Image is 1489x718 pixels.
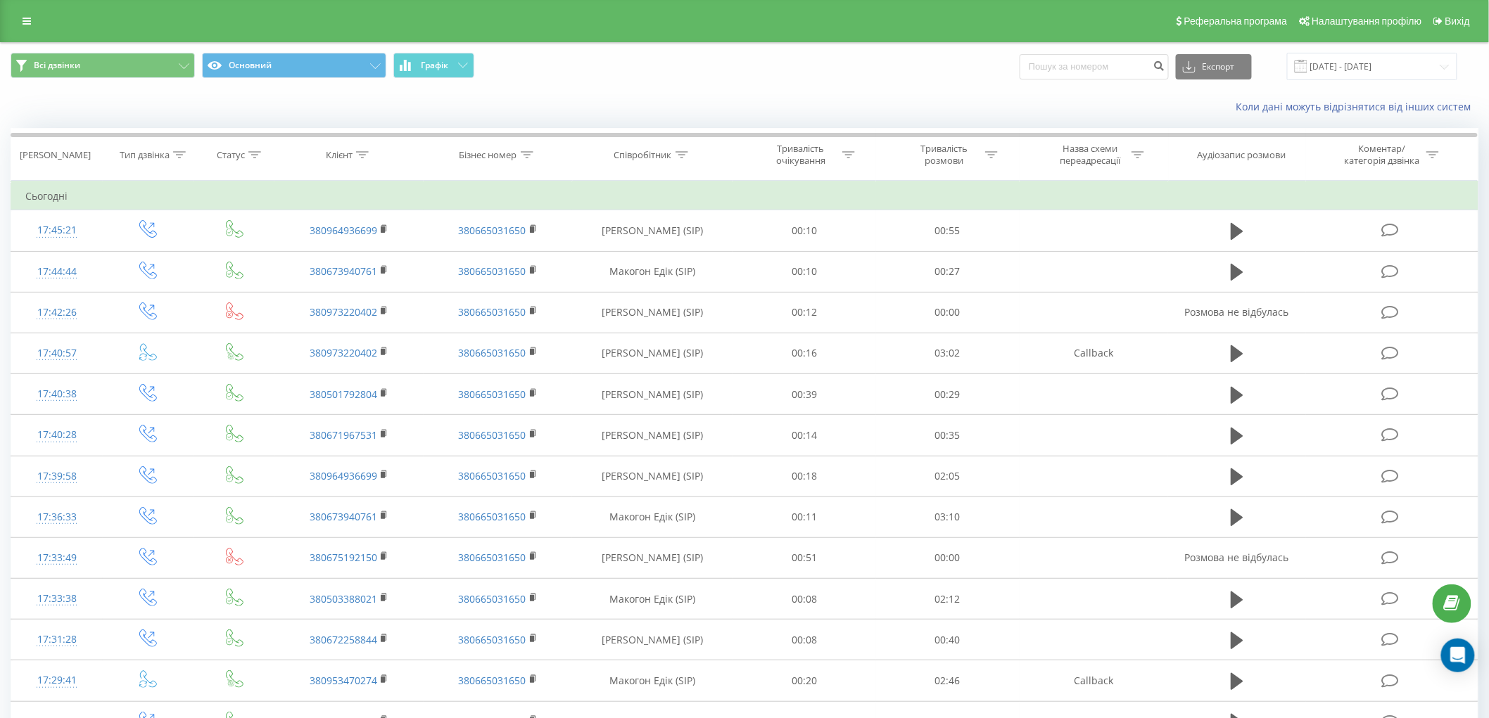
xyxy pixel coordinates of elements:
span: Розмова не відбулась [1185,551,1289,564]
td: 00:39 [733,374,876,415]
a: 380503388021 [310,592,377,605]
td: 02:12 [876,579,1020,620]
button: Всі дзвінки [11,53,195,78]
td: 03:10 [876,496,1020,537]
div: Коментар/категорія дзвінка [1341,143,1423,167]
a: 380964936699 [310,469,377,482]
td: 00:08 [733,579,876,620]
td: 03:02 [876,333,1020,373]
td: 02:05 [876,456,1020,496]
td: 00:16 [733,333,876,373]
td: 00:55 [876,210,1020,251]
td: [PERSON_NAME] (SIP) [572,456,733,496]
div: 17:45:21 [25,217,89,244]
td: [PERSON_NAME] (SIP) [572,620,733,660]
a: 380973220402 [310,346,377,359]
td: Callback [1020,333,1169,373]
a: 380665031650 [459,592,526,605]
td: 02:46 [876,660,1020,701]
button: Експорт [1176,54,1252,79]
td: 00:51 [733,537,876,578]
a: 380665031650 [459,674,526,687]
td: Макогон Едік (SIP) [572,579,733,620]
div: 17:36:33 [25,504,89,531]
td: 00:18 [733,456,876,496]
span: Всі дзвінки [34,60,80,71]
span: Реферальна програма [1184,15,1288,27]
td: 00:12 [733,292,876,333]
a: 380665031650 [459,305,526,319]
div: Тривалість розмови [906,143,982,167]
div: Аудіозапис розмови [1198,149,1286,161]
td: Макогон Едік (SIP) [572,660,733,701]
td: 00:40 [876,620,1020,660]
div: 17:44:44 [25,258,89,286]
a: 380665031650 [459,346,526,359]
td: [PERSON_NAME] (SIP) [572,292,733,333]
a: Коли дані можуть відрізнятися вiд інших систем [1236,100,1478,113]
span: Графік [421,60,448,70]
div: 17:33:38 [25,585,89,613]
div: 17:33:49 [25,544,89,572]
td: 00:29 [876,374,1020,415]
div: 17:39:58 [25,463,89,490]
a: 380665031650 [459,469,526,482]
td: 00:35 [876,415,1020,456]
div: Статус [217,149,245,161]
div: 17:42:26 [25,299,89,326]
div: 17:40:28 [25,421,89,449]
td: [PERSON_NAME] (SIP) [572,210,733,251]
a: 380673940761 [310,510,377,523]
td: Callback [1020,660,1169,701]
div: 17:29:41 [25,667,89,694]
div: [PERSON_NAME] [20,149,91,161]
td: 00:00 [876,292,1020,333]
div: Бізнес номер [460,149,517,161]
a: 380973220402 [310,305,377,319]
div: Співробітник [614,149,672,161]
td: [PERSON_NAME] (SIP) [572,333,733,373]
button: Основний [202,53,386,78]
span: Налаштування профілю [1312,15,1421,27]
a: 380665031650 [459,224,526,237]
td: 00:11 [733,496,876,537]
a: 380953470274 [310,674,377,687]
td: [PERSON_NAME] (SIP) [572,415,733,456]
div: Open Intercom Messenger [1441,639,1475,672]
a: 380665031650 [459,551,526,564]
input: Пошук за номером [1020,54,1169,79]
a: 380665031650 [459,510,526,523]
a: 380665031650 [459,428,526,442]
a: 380501792804 [310,387,377,401]
div: Тип дзвінка [120,149,170,161]
div: Тривалість очікування [763,143,839,167]
a: 380673940761 [310,264,377,278]
div: 17:40:38 [25,380,89,408]
td: [PERSON_NAME] (SIP) [572,374,733,415]
td: 00:27 [876,251,1020,292]
div: 17:31:28 [25,626,89,653]
a: 380665031650 [459,264,526,278]
button: Графік [393,53,474,78]
td: 00:08 [733,620,876,660]
td: 00:00 [876,537,1020,578]
div: Клієнт [326,149,353,161]
div: 17:40:57 [25,340,89,367]
a: 380672258844 [310,633,377,646]
span: Вихід [1445,15,1470,27]
td: 00:14 [733,415,876,456]
td: Сьогодні [11,182,1478,210]
a: 380964936699 [310,224,377,237]
a: 380671967531 [310,428,377,442]
td: Макогон Едік (SIP) [572,496,733,537]
span: Розмова не відбулась [1185,305,1289,319]
a: 380665031650 [459,387,526,401]
td: Макогон Едік (SIP) [572,251,733,292]
td: 00:10 [733,251,876,292]
a: 380665031650 [459,633,526,646]
td: [PERSON_NAME] (SIP) [572,537,733,578]
a: 380675192150 [310,551,377,564]
td: 00:10 [733,210,876,251]
div: Назва схеми переадресації [1053,143,1128,167]
td: 00:20 [733,660,876,701]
